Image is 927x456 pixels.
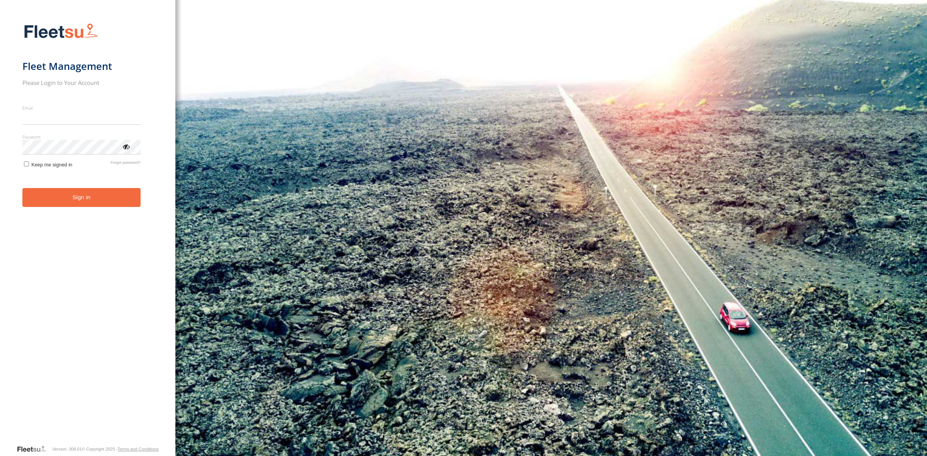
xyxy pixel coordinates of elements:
button: Sign in [22,188,141,207]
a: Terms and Conditions [117,447,158,451]
span: Keep me signed in [31,162,72,168]
div: ViewPassword [122,142,130,150]
div: Version: 308.01 [52,447,81,451]
div: © Copyright 2025 - [82,447,159,451]
h2: Please Login to Your Account [22,79,141,86]
label: Email [22,105,141,111]
input: Keep me signed in [24,161,29,166]
label: Password [22,134,141,140]
form: main [22,19,153,444]
img: Fleetsu [22,22,100,41]
a: Visit our Website [17,445,52,453]
h1: Fleet Management [22,60,141,73]
a: Forgot password? [110,160,141,168]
